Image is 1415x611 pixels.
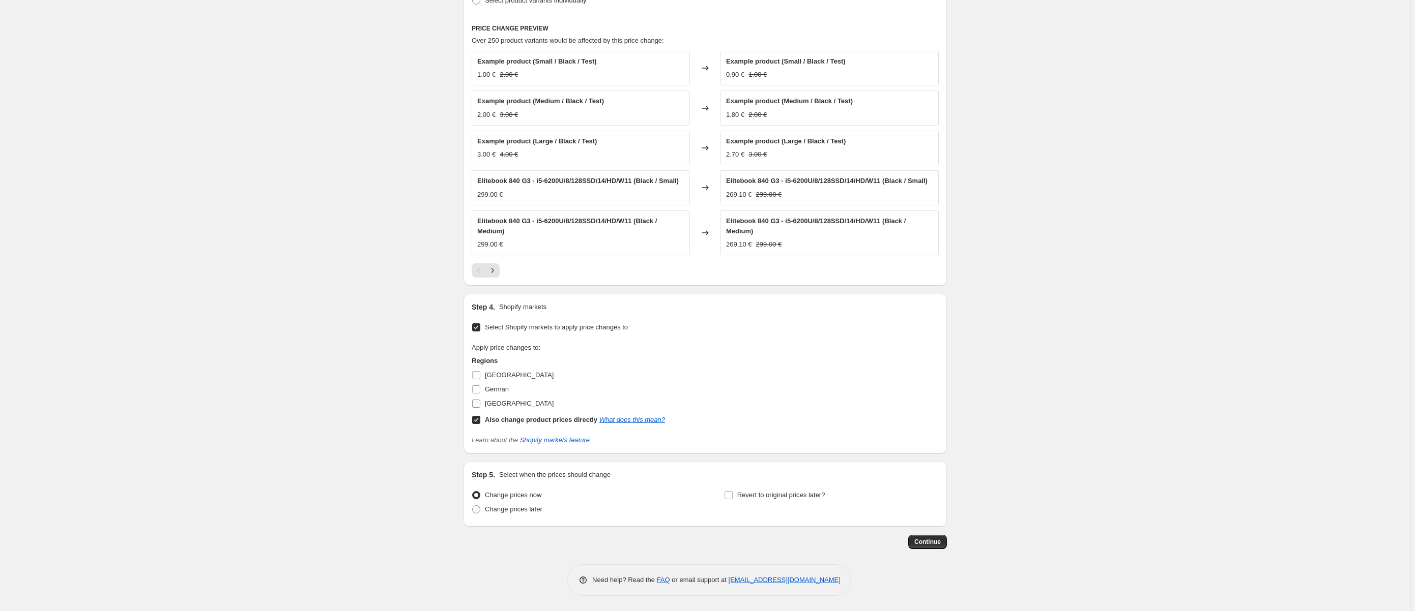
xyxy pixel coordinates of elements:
span: Apply price changes to: [472,344,540,351]
div: 299.00 € [477,190,503,200]
span: Elitebook 840 G3 - i5-6200U/8/128SSD/14/HD/W11 (Black / Small) [726,177,928,185]
a: FAQ [657,576,670,584]
strike: 299.00 € [756,190,782,200]
span: Revert to original prices later? [737,491,825,499]
button: Continue [908,535,947,549]
p: Shopify markets [499,302,546,312]
b: Also change product prices directly [485,416,597,423]
span: [GEOGRAPHIC_DATA] [485,400,554,407]
span: Example product (Small / Black / Test) [726,57,846,65]
span: or email support at [670,576,729,584]
h6: PRICE CHANGE PREVIEW [472,24,939,33]
span: Example product (Medium / Black / Test) [726,97,853,105]
strike: 3.00 € [500,110,518,120]
span: Select Shopify markets to apply price changes to [485,323,628,331]
i: Learn about the [472,436,590,444]
a: What does this mean? [599,416,665,423]
strike: 299.00 € [756,239,782,250]
h3: Regions [472,356,665,366]
nav: Pagination [472,263,500,278]
div: 269.10 € [726,239,752,250]
div: 2.00 € [477,110,496,120]
strike: 1.00 € [748,70,767,80]
button: Next [485,263,500,278]
a: [EMAIL_ADDRESS][DOMAIN_NAME] [729,576,841,584]
div: 299.00 € [477,239,503,250]
div: 0.90 € [726,70,744,80]
div: 2.70 € [726,149,744,160]
span: Elitebook 840 G3 - i5-6200U/8/128SSD/14/HD/W11 (Black / Medium) [726,217,906,235]
strike: 4.00 € [500,149,518,160]
span: Example product (Large / Black / Test) [477,137,597,145]
strike: 3.00 € [748,149,767,160]
h2: Step 5. [472,470,495,480]
div: 1.00 € [477,70,496,80]
a: Shopify markets feature [520,436,590,444]
span: Need help? Read the [592,576,657,584]
span: Over 250 product variants would be affected by this price change: [472,37,664,44]
span: [GEOGRAPHIC_DATA] [485,371,554,379]
span: Continue [914,538,941,546]
div: 1.80 € [726,110,744,120]
span: Elitebook 840 G3 - i5-6200U/8/128SSD/14/HD/W11 (Black / Small) [477,177,679,185]
div: 269.10 € [726,190,752,200]
span: Example product (Small / Black / Test) [477,57,597,65]
span: Change prices later [485,505,542,513]
h2: Step 4. [472,302,495,312]
div: 3.00 € [477,149,496,160]
p: Select when the prices should change [499,470,611,480]
span: Change prices now [485,491,541,499]
span: Example product (Large / Black / Test) [726,137,846,145]
span: Elitebook 840 G3 - i5-6200U/8/128SSD/14/HD/W11 (Black / Medium) [477,217,657,235]
strike: 2.00 € [500,70,518,80]
span: German [485,385,509,393]
strike: 2.00 € [748,110,767,120]
span: Example product (Medium / Black / Test) [477,97,604,105]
